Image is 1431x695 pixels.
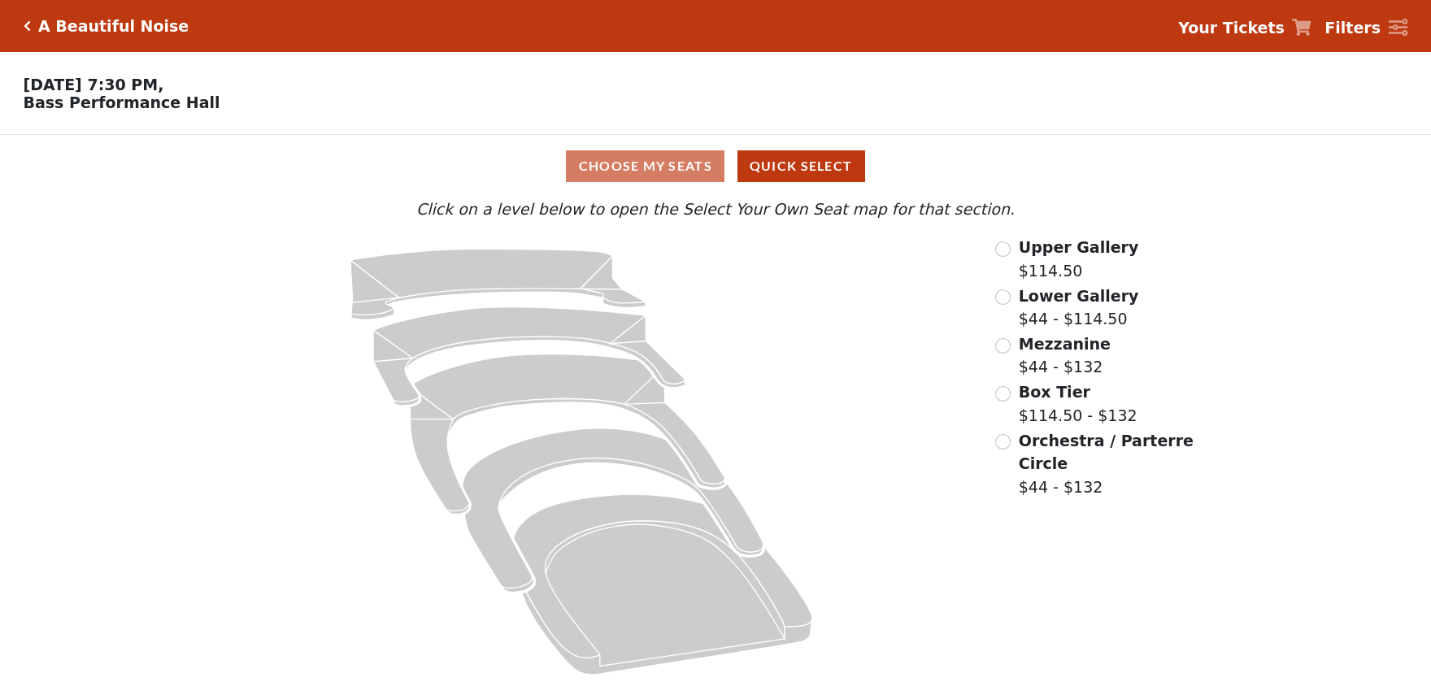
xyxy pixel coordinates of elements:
path: Lower Gallery - Seats Available: 37 [373,307,685,406]
path: Upper Gallery - Seats Available: 259 [350,249,646,319]
label: $44 - $132 [1019,332,1111,379]
strong: Filters [1324,19,1381,37]
span: Upper Gallery [1019,238,1139,256]
label: $44 - $132 [1019,429,1196,499]
label: $114.50 - $132 [1019,380,1137,427]
label: $114.50 [1019,236,1139,282]
label: $44 - $114.50 [1019,285,1139,331]
span: Orchestra / Parterre Circle [1019,432,1194,473]
path: Orchestra / Parterre Circle - Seats Available: 9 [513,494,812,675]
strong: Your Tickets [1178,19,1285,37]
h5: A Beautiful Noise [38,17,189,36]
p: Click on a level below to open the Select Your Own Seat map for that section. [190,198,1241,221]
span: Lower Gallery [1019,287,1139,305]
a: Click here to go back to filters [24,20,31,32]
button: Quick Select [737,150,865,182]
a: Filters [1324,16,1407,40]
a: Your Tickets [1178,16,1311,40]
span: Mezzanine [1019,335,1111,353]
span: Box Tier [1019,383,1090,401]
